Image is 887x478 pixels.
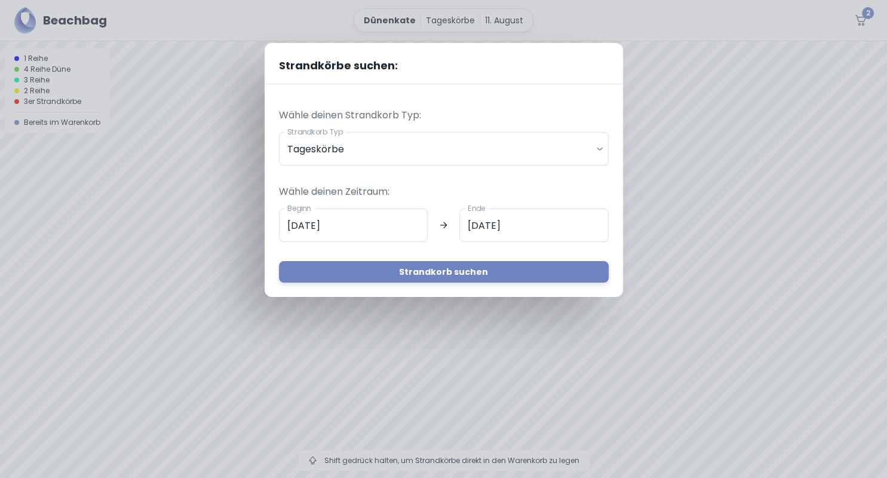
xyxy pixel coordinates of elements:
[279,209,428,242] input: dd.mm.yyyy
[279,108,609,122] p: Wähle deinen Strandkorb Typ:
[279,261,609,283] button: Strandkorb suchen
[468,203,485,213] label: Ende
[287,203,311,213] label: Beginn
[279,132,609,166] div: Tageskörbe
[287,127,343,137] label: Strandkorb Typ
[265,43,623,84] h2: Strandkörbe suchen:
[459,209,608,242] input: dd.mm.yyyy
[279,185,609,199] p: Wähle deinen Zeitraum:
